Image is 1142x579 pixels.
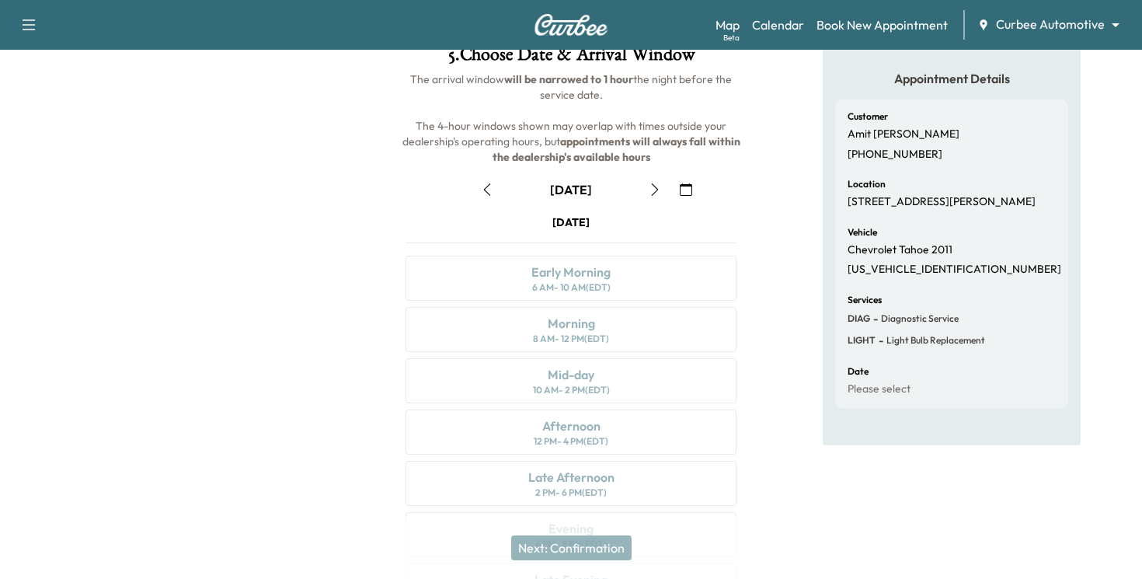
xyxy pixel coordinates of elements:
[848,180,886,189] h6: Location
[723,32,740,44] div: Beta
[402,72,743,164] span: The arrival window the night before the service date. The 4-hour windows shown may overlap with t...
[848,228,877,237] h6: Vehicle
[715,16,740,34] a: MapBeta
[752,16,804,34] a: Calendar
[878,312,959,325] span: Diagnostic Service
[493,134,743,164] b: appointments will always fall within the dealership's available hours
[552,215,590,230] div: [DATE]
[996,16,1105,33] span: Curbee Automotive
[848,334,876,347] span: LIGHT
[848,312,870,325] span: DIAG
[848,243,952,257] p: Chevrolet Tahoe 2011
[534,14,608,36] img: Curbee Logo
[848,263,1061,277] p: [US_VEHICLE_IDENTIFICATION_NUMBER]
[848,367,869,376] h6: Date
[848,127,959,141] p: Amit [PERSON_NAME]
[848,382,910,396] p: Please select
[835,70,1068,87] h5: Appointment Details
[848,112,888,121] h6: Customer
[876,333,883,348] span: -
[393,45,749,72] h1: 5 . Choose Date & Arrival Window
[504,72,633,86] b: will be narrowed to 1 hour
[883,334,985,347] span: Light Bulb Replacement
[848,148,942,162] p: [PHONE_NUMBER]
[816,16,948,34] a: Book New Appointment
[550,181,592,198] div: [DATE]
[848,195,1036,209] p: [STREET_ADDRESS][PERSON_NAME]
[870,311,878,326] span: -
[848,295,882,305] h6: Services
